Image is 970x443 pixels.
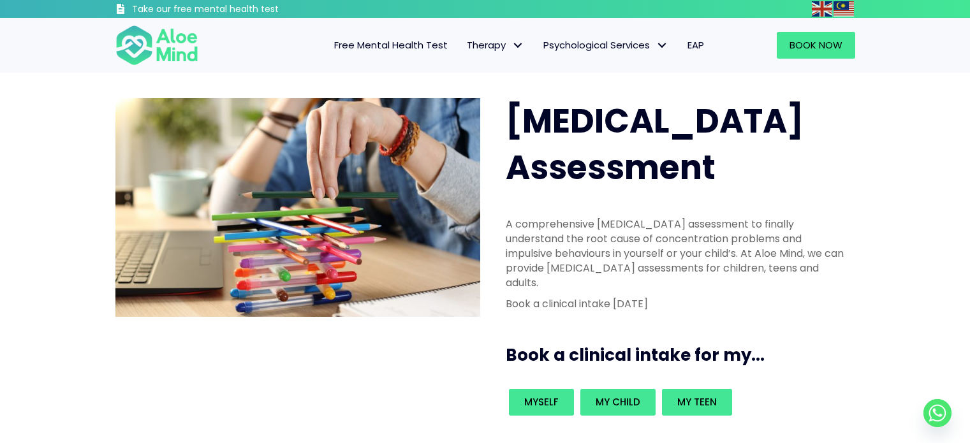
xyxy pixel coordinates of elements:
[653,36,672,55] span: Psychological Services: submenu
[506,98,804,191] span: [MEDICAL_DATA] Assessment
[812,1,832,17] img: en
[812,1,834,16] a: English
[506,386,848,419] div: Book an intake for my...
[115,3,347,18] a: Take our free mental health test
[132,3,347,16] h3: Take our free mental health test
[596,395,640,409] span: My child
[524,395,559,409] span: Myself
[467,38,524,52] span: Therapy
[580,389,656,416] a: My child
[506,296,848,311] p: Book a clinical intake [DATE]
[506,344,860,367] h3: Book a clinical intake for my...
[457,32,534,59] a: TherapyTherapy: submenu
[215,32,714,59] nav: Menu
[790,38,842,52] span: Book Now
[677,395,717,409] span: My teen
[325,32,457,59] a: Free Mental Health Test
[834,1,854,17] img: ms
[777,32,855,59] a: Book Now
[543,38,668,52] span: Psychological Services
[678,32,714,59] a: EAP
[509,36,527,55] span: Therapy: submenu
[923,399,952,427] a: Whatsapp
[509,389,574,416] a: Myself
[834,1,855,16] a: Malay
[115,24,198,66] img: Aloe mind Logo
[662,389,732,416] a: My teen
[506,217,848,291] p: A comprehensive [MEDICAL_DATA] assessment to finally understand the root cause of concentration p...
[534,32,678,59] a: Psychological ServicesPsychological Services: submenu
[687,38,704,52] span: EAP
[334,38,448,52] span: Free Mental Health Test
[115,98,480,317] img: ADHD photo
